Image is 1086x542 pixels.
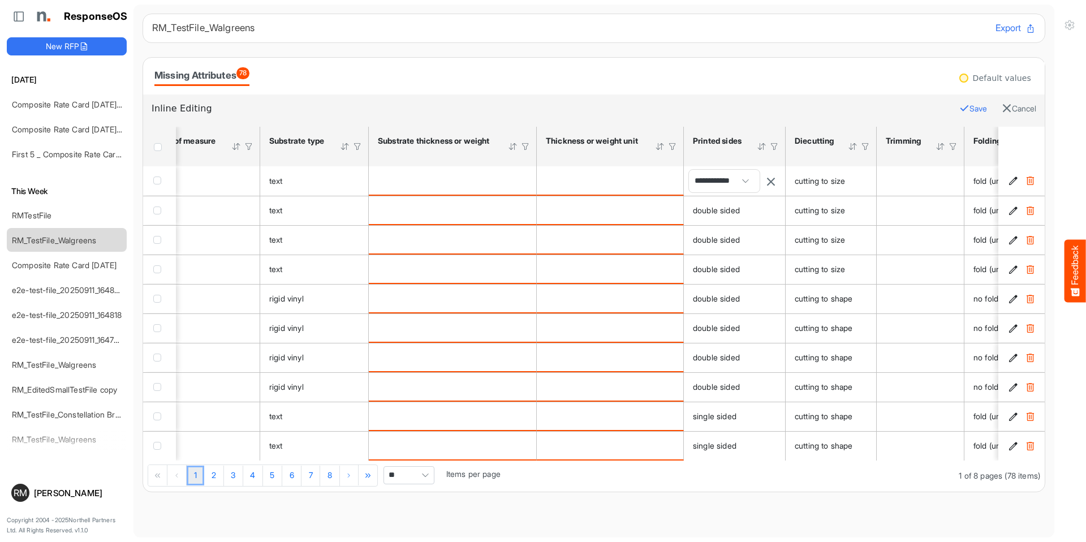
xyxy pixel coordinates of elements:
[148,431,260,461] td: Inch is template cell Column Header httpsnorthellcomontologiesmapping-rulesmeasurementhasunitofme...
[684,431,786,461] td: single sided is template cell Column Header httpsnorthellcomontologiesmapping-rulesmanufacturingh...
[260,284,369,313] td: rigid vinyl is template cell Column Header httpsnorthellcomontologiesmapping-rulesmaterialhassubs...
[263,466,282,486] a: Page 5 of 8 Pages
[684,343,786,372] td: double sided is template cell Column Header httpsnorthellcomontologiesmapping-rulesmanufacturingh...
[684,225,786,255] td: double sided is template cell Column Header httpsnorthellcomontologiesmapping-rulesmanufacturingh...
[148,343,260,372] td: Inch is template cell Column Header httpsnorthellcomontologiesmapping-rulesmeasurementhasunitofme...
[12,310,122,320] a: e2e-test-file_20250911_164818
[383,466,434,484] span: Pagerdropdown
[537,313,684,343] td: is template cell Column Header httpsnorthellcomontologiesmapping-rulesmaterialhasmaterialthicknes...
[260,166,369,196] td: text is template cell Column Header httpsnorthellcomontologiesmapping-rulesmaterialhassubstratema...
[31,5,54,28] img: Northell
[12,149,148,159] a: First 5 _ Composite Rate Card [DATE]
[964,343,1053,372] td: no folding is template cell Column Header httpsnorthellcomontologiesmapping-rulesmanufacturinghas...
[148,372,260,402] td: Inch is template cell Column Header httpsnorthellcomontologiesmapping-rulesmeasurementhasunitofme...
[269,382,304,392] span: rigid vinyl
[12,410,182,419] a: RM_TestFile_Constellation Brands - ROS prices
[12,385,117,394] a: RM_EditedSmallTestFile copy
[1007,293,1019,304] button: Edit
[143,372,176,402] td: checkbox
[998,284,1047,313] td: a4efd290-27b1-494d-bb6c-c2e4f2a575e0 is template cell Column Header
[693,205,740,215] span: double sided
[998,166,1047,196] td: 2442666f-4e4a-4b1f-a69d-5c83fddc3d03 is template cell Column Header
[998,313,1047,343] td: 4b1e2bc9-5a52-4ee7-b883-4924ecba7b79 is template cell Column Header
[1005,471,1040,480] span: (78 items)
[1024,175,1036,187] button: Delete
[12,235,96,245] a: RM_TestFile_Walgreens
[1065,240,1086,303] button: Feedback
[786,166,877,196] td: cutting to size is template cell Column Header httpsnorthellcomontologiesmapping-rulesmanufacturi...
[520,141,531,152] div: Filter Icon
[143,225,176,255] td: checkbox
[786,196,877,225] td: cutting to size is template cell Column Header httpsnorthellcomontologiesmapping-rulesmanufacturi...
[959,101,987,116] button: Save
[12,360,96,369] a: RM_TestFile_Walgreens
[998,431,1047,461] td: 0dcce13b-6da0-40b8-babe-2cbfd7063a20 is template cell Column Header
[152,101,951,116] h6: Inline Editing
[1002,101,1036,116] button: Cancel
[12,124,146,134] a: Composite Rate Card [DATE]_smaller
[260,372,369,402] td: rigid vinyl is template cell Column Header httpsnorthellcomontologiesmapping-rulesmaterialhassubs...
[446,469,501,479] span: Items per page
[148,465,167,485] div: Go to first page
[964,196,1053,225] td: fold (unspecified) is template cell Column Header httpsnorthellcomontologiesmapping-rulesmanufact...
[769,141,779,152] div: Filter Icon
[269,136,325,146] div: Substrate type
[1007,234,1019,246] button: Edit
[378,136,493,146] div: Substrate thickness or weight
[143,461,1045,492] div: Pager Container
[973,74,1031,82] div: Default values
[143,284,176,313] td: checkbox
[795,136,833,146] div: Diecutting
[154,67,249,83] div: Missing Attributes
[148,313,260,343] td: Inch is template cell Column Header httpsnorthellcomontologiesmapping-rulesmeasurementhasunitofme...
[369,431,537,461] td: is template cell Column Header httpsnorthellcomontologiesmapping-rulesmaterialhasmaterialthicknes...
[269,235,283,244] span: text
[973,411,1036,421] span: fold (unspecified)
[269,176,283,186] span: text
[786,402,877,431] td: cutting to shape is template cell Column Header httpsnorthellcomontologiesmapping-rulesmanufactur...
[224,466,243,486] a: Page 3 of 8 Pages
[12,100,146,109] a: Composite Rate Card [DATE]_smaller
[269,264,283,274] span: text
[1024,440,1036,451] button: Delete
[7,185,127,197] h6: This Week
[12,335,123,345] a: e2e-test-file_20250911_164738
[877,166,964,196] td: is template cell Column Header httpsnorthellcomontologiesmapping-rulesmanufacturinghastrimmingtype
[282,466,301,486] a: Page 6 of 8 Pages
[243,466,263,486] a: Page 4 of 8 Pages
[786,225,877,255] td: cutting to size is template cell Column Header httpsnorthellcomontologiesmapping-rulesmanufacturi...
[795,176,845,186] span: cutting to size
[973,441,1036,450] span: fold (unspecified)
[1024,234,1036,246] button: Delete
[537,402,684,431] td: is template cell Column Header httpsnorthellcomontologiesmapping-rulesmaterialhasmaterialthicknes...
[948,141,958,152] div: Filter Icon
[998,225,1047,255] td: 493cb0cc-0aff-40f9-942c-9c6ffbdacde1 is template cell Column Header
[786,372,877,402] td: cutting to shape is template cell Column Header httpsnorthellcomontologiesmapping-rulesmanufactur...
[260,343,369,372] td: rigid vinyl is template cell Column Header httpsnorthellcomontologiesmapping-rulesmaterialhassubs...
[1024,322,1036,334] button: Delete
[693,136,742,146] div: Printed sides
[877,431,964,461] td: is template cell Column Header httpsnorthellcomontologiesmapping-rulesmanufacturinghastrimmingtype
[786,343,877,372] td: cutting to shape is template cell Column Header httpsnorthellcomontologiesmapping-rulesmanufactur...
[877,255,964,284] td: is template cell Column Header httpsnorthellcomontologiesmapping-rulesmanufacturinghastrimmingtype
[786,431,877,461] td: cutting to shape is template cell Column Header httpsnorthellcomontologiesmapping-rulesmanufactur...
[667,141,678,152] div: Filter Icon
[369,313,537,343] td: is template cell Column Header httpsnorthellcomontologiesmapping-rulesmaterialhasmaterialthicknes...
[260,313,369,343] td: rigid vinyl is template cell Column Header httpsnorthellcomontologiesmapping-rulesmaterialhassubs...
[998,196,1047,225] td: d7f3f693-e7b9-4cd2-81c0-0e877138c65b is template cell Column Header
[301,466,320,486] a: Page 7 of 8 Pages
[148,255,260,284] td: Inch is template cell Column Header httpsnorthellcomontologiesmapping-rulesmeasurementhasunitofme...
[795,411,853,421] span: cutting to shape
[12,210,52,220] a: RMTestFile
[537,225,684,255] td: is template cell Column Header httpsnorthellcomontologiesmapping-rulesmaterialhasmaterialthicknes...
[998,402,1047,431] td: b748ac67-9254-4e97-90f8-90fdae60ccf9 is template cell Column Header
[1024,205,1036,216] button: Delete
[693,235,740,244] span: double sided
[204,466,223,486] a: Page 2 of 8 Pages
[537,431,684,461] td: is template cell Column Header httpsnorthellcomontologiesmapping-rulesmaterialhasmaterialthicknes...
[340,465,359,485] div: Go to next page
[973,352,1010,362] span: no folding
[786,284,877,313] td: cutting to shape is template cell Column Header httpsnorthellcomontologiesmapping-rulesmanufactur...
[1024,264,1036,275] button: Delete
[537,343,684,372] td: is template cell Column Header httpsnorthellcomontologiesmapping-rulesmaterialhasmaterialthicknes...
